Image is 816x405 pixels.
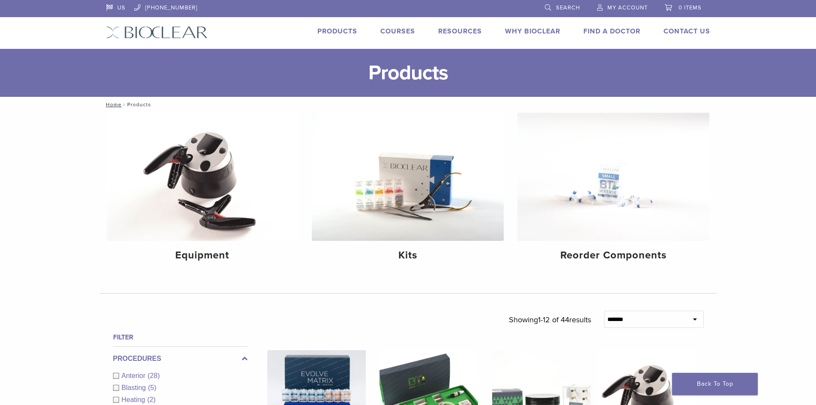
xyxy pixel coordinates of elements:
img: Equipment [107,113,299,241]
img: Kits [312,113,504,241]
h4: Kits [319,248,497,263]
a: Home [103,102,122,108]
h4: Equipment [114,248,292,263]
span: / [122,102,127,107]
img: Reorder Components [517,113,709,241]
nav: Products [100,97,717,112]
p: Showing results [509,311,591,329]
a: Reorder Components [517,113,709,269]
a: Find A Doctor [583,27,640,36]
span: Blasting [122,384,148,391]
a: Courses [380,27,415,36]
img: Bioclear [106,26,208,39]
span: Heating [122,396,147,403]
span: My Account [607,4,648,11]
span: 0 items [679,4,702,11]
a: Why Bioclear [505,27,560,36]
h4: Filter [113,332,248,342]
label: Procedures [113,354,248,364]
a: Back To Top [672,373,758,395]
a: Products [317,27,357,36]
h4: Reorder Components [524,248,702,263]
span: 1-12 of 44 [538,315,569,324]
span: (5) [148,384,156,391]
a: Kits [312,113,504,269]
a: Equipment [107,113,299,269]
span: Search [556,4,580,11]
span: Anterior [122,372,148,379]
a: Resources [438,27,482,36]
span: (2) [147,396,156,403]
a: Contact Us [664,27,710,36]
span: (28) [148,372,160,379]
